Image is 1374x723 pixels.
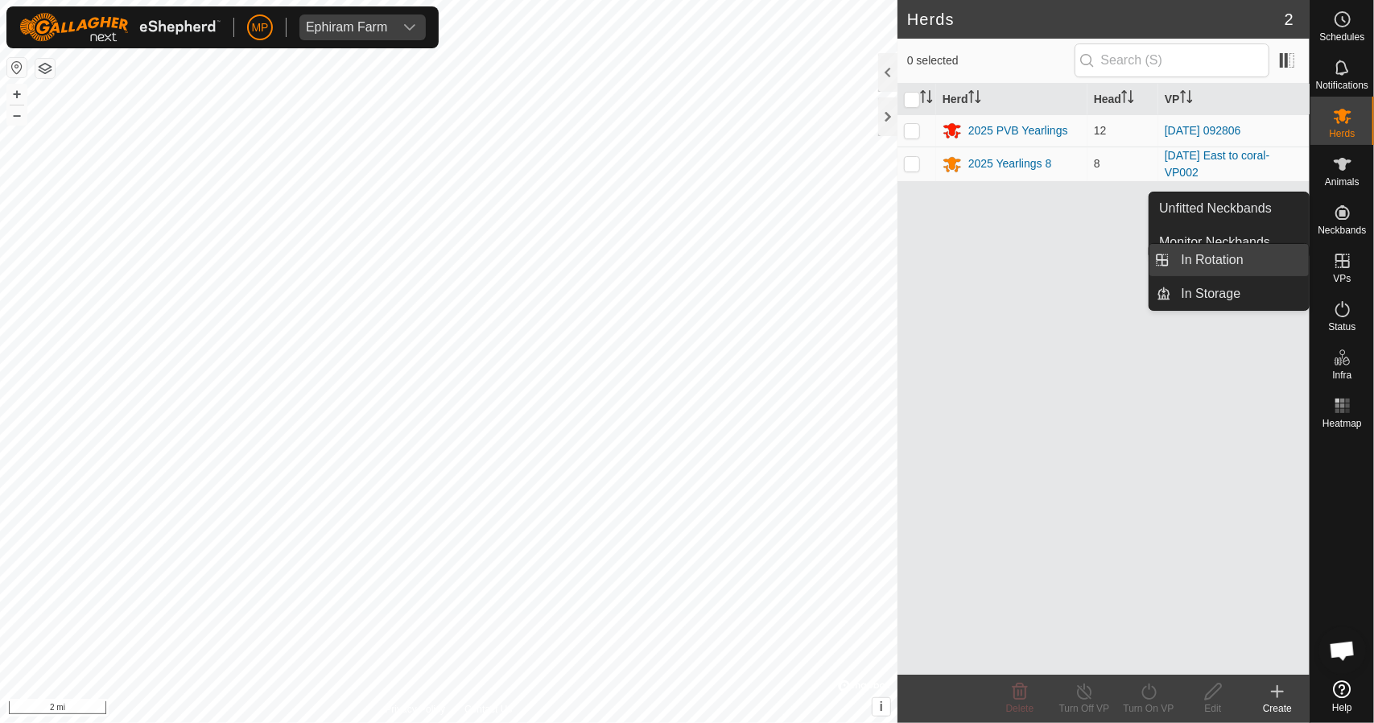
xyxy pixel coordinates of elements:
li: In Storage [1149,278,1309,310]
span: Delete [1006,703,1034,714]
a: [DATE] 092806 [1165,124,1241,137]
div: Ephiram Farm [306,21,387,34]
span: VPs [1333,274,1351,283]
th: Herd [936,84,1087,115]
div: Turn On VP [1116,701,1181,716]
img: Gallagher Logo [19,13,221,42]
span: 0 selected [907,52,1075,69]
a: Help [1310,674,1374,719]
div: Create [1245,701,1310,716]
span: 2 [1285,7,1294,31]
input: Search (S) [1075,43,1269,77]
a: [DATE] East to coral-VP002 [1165,149,1269,179]
span: Neckbands [1318,225,1366,235]
a: Privacy Policy [385,702,445,717]
a: In Storage [1172,278,1310,310]
span: 12 [1094,124,1107,137]
span: Notifications [1316,81,1368,90]
span: Heatmap [1322,419,1362,428]
span: Help [1332,703,1352,713]
span: Monitor Neckbands [1159,233,1270,252]
span: In Storage [1182,284,1241,304]
span: Ephiram Farm [299,14,394,40]
span: i [880,700,883,713]
p-sorticon: Activate to sort [968,93,981,105]
span: Herds [1329,129,1355,138]
div: Turn Off VP [1052,701,1116,716]
p-sorticon: Activate to sort [1180,93,1193,105]
span: Schedules [1319,32,1364,42]
p-sorticon: Activate to sort [1121,93,1134,105]
a: Contact Us [464,702,512,717]
div: Open chat [1318,626,1367,675]
button: + [7,85,27,104]
h2: Herds [907,10,1285,29]
span: MP [252,19,269,36]
div: 2025 PVB Yearlings [968,122,1068,139]
li: In Rotation [1149,244,1309,276]
a: Monitor Neckbands [1149,226,1309,258]
span: In Rotation [1182,250,1244,270]
a: In Rotation [1172,244,1310,276]
th: Head [1087,84,1158,115]
p-sorticon: Activate to sort [920,93,933,105]
span: Infra [1332,370,1351,380]
span: 8 [1094,157,1100,170]
div: Edit [1181,701,1245,716]
button: Reset Map [7,58,27,77]
th: VP [1158,84,1310,115]
a: Unfitted Neckbands [1149,192,1309,225]
span: Unfitted Neckbands [1159,199,1272,218]
button: Map Layers [35,59,55,78]
div: 2025 Yearlings 8 [968,155,1052,172]
button: – [7,105,27,125]
button: i [873,698,890,716]
div: dropdown trigger [394,14,426,40]
span: Animals [1325,177,1360,187]
span: Status [1328,322,1355,332]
